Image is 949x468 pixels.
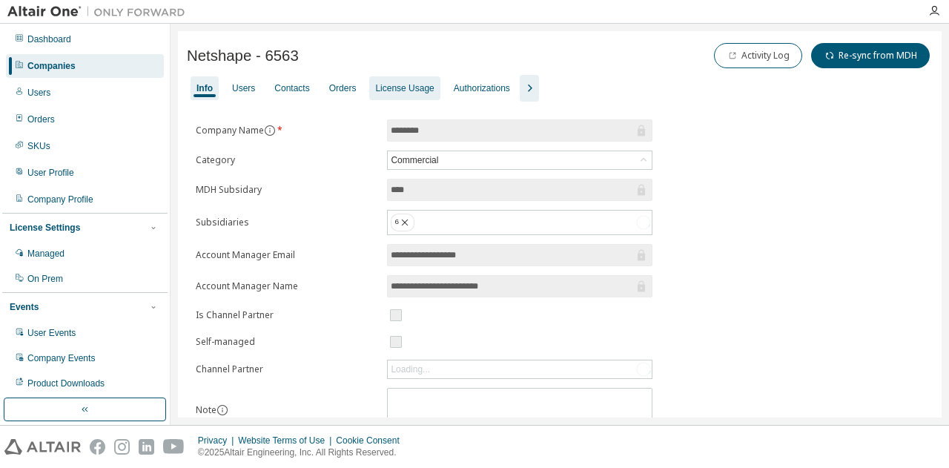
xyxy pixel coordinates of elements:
[139,439,154,455] img: linkedin.svg
[196,363,378,375] label: Channel Partner
[27,167,74,179] div: User Profile
[27,87,50,99] div: Users
[27,194,93,205] div: Company Profile
[391,363,430,375] div: Loading...
[329,82,357,94] div: Orders
[27,273,63,285] div: On Prem
[391,214,414,231] div: 6
[90,439,105,455] img: facebook.svg
[196,217,378,228] label: Subsidiaries
[27,378,105,389] div: Product Downloads
[4,439,81,455] img: altair_logo.svg
[196,403,216,416] label: Note
[196,184,378,196] label: MDH Subsidary
[27,60,76,72] div: Companies
[114,439,130,455] img: instagram.svg
[27,113,55,125] div: Orders
[232,82,255,94] div: Users
[198,446,409,459] p: © 2025 Altair Engineering, Inc. All Rights Reserved.
[27,140,50,152] div: SKUs
[714,43,802,68] button: Activity Log
[196,82,213,94] div: Info
[196,125,378,136] label: Company Name
[27,33,71,45] div: Dashboard
[388,151,652,169] div: Commercial
[388,360,652,378] div: Loading...
[198,435,238,446] div: Privacy
[336,435,408,446] div: Cookie Consent
[454,82,510,94] div: Authorizations
[27,327,76,339] div: User Events
[196,249,378,261] label: Account Manager Email
[187,47,299,65] span: Netshape - 6563
[196,280,378,292] label: Account Manager Name
[10,222,80,234] div: License Settings
[27,352,95,364] div: Company Events
[264,125,276,136] button: information
[274,82,309,94] div: Contacts
[163,439,185,455] img: youtube.svg
[388,211,652,234] div: 6
[10,301,39,313] div: Events
[196,309,378,321] label: Is Channel Partner
[216,404,228,416] button: information
[27,248,65,260] div: Managed
[811,43,930,68] button: Re-sync from MDH
[375,82,434,94] div: License Usage
[388,152,440,168] div: Commercial
[7,4,193,19] img: Altair One
[238,435,336,446] div: Website Terms of Use
[196,336,378,348] label: Self-managed
[196,154,378,166] label: Category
